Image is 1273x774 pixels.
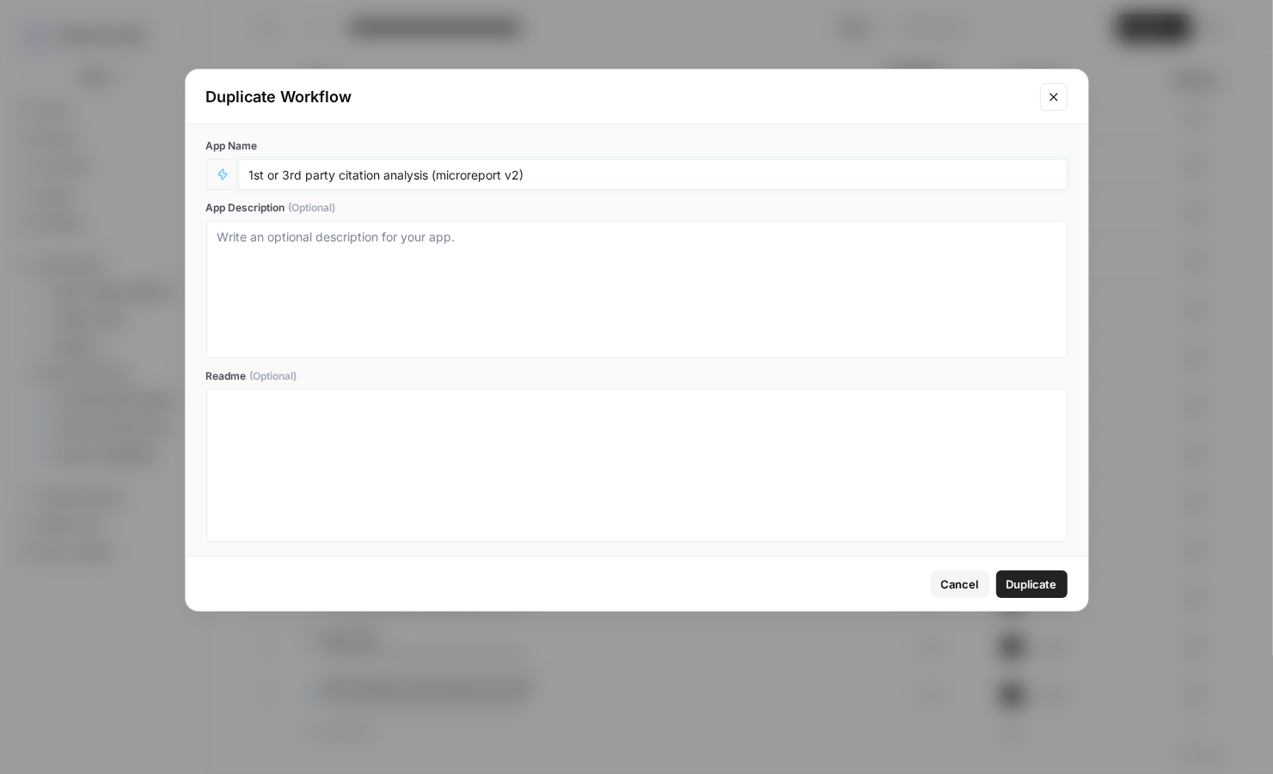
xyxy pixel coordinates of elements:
label: App Name [206,138,1068,154]
button: Close modal [1040,83,1068,111]
label: App Description [206,200,1068,216]
span: (Optional) [250,369,297,384]
button: Cancel [931,570,989,598]
span: Duplicate [1007,576,1057,593]
span: (Optional) [289,200,336,216]
span: Cancel [941,576,979,593]
label: Readme [206,369,1068,384]
input: Untitled [249,167,1056,182]
button: Duplicate [996,570,1068,598]
div: Duplicate Workflow [206,85,1030,109]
